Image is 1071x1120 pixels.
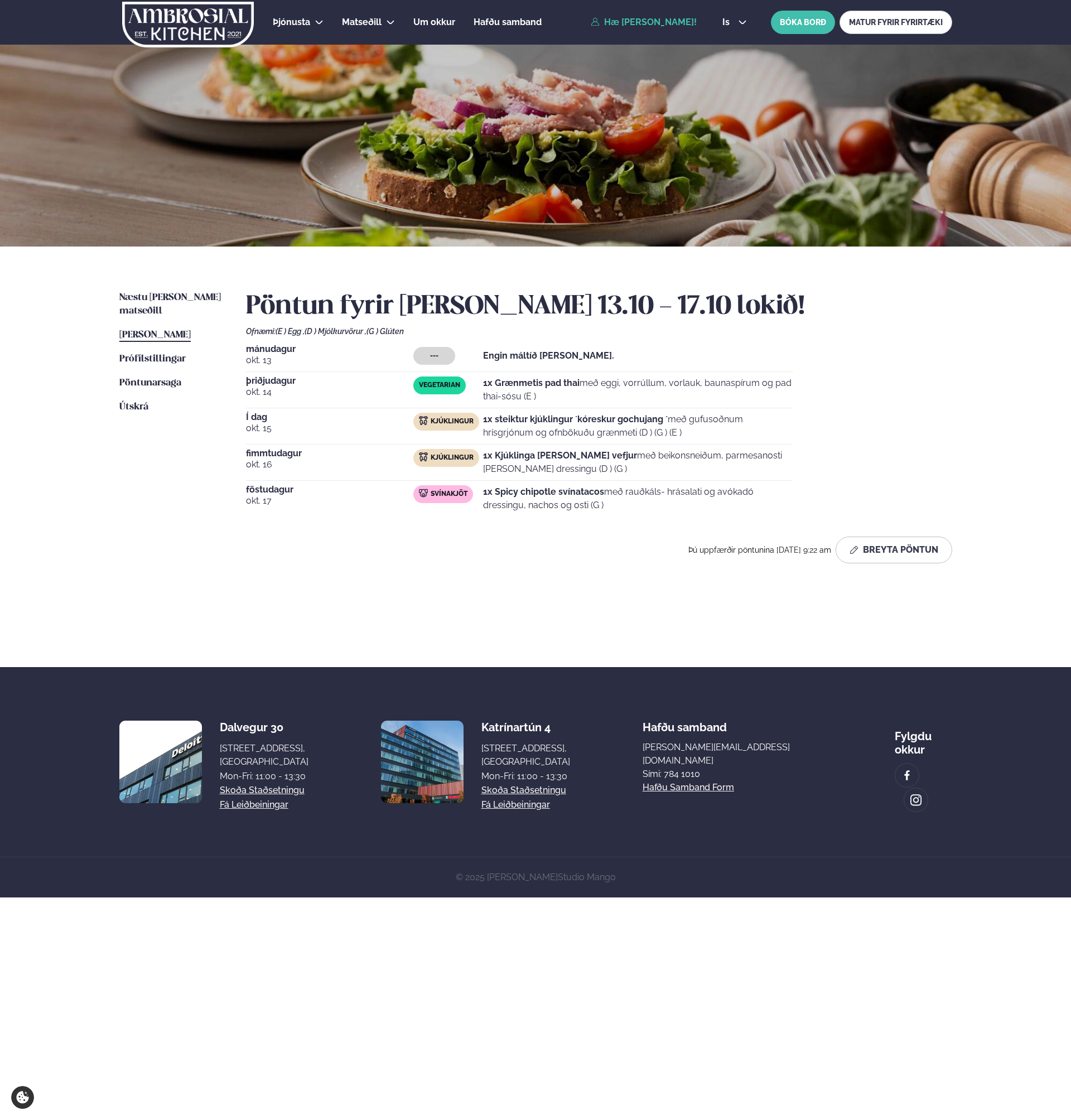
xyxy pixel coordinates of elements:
img: image alt [119,721,202,803]
h2: Pöntun fyrir [PERSON_NAME] 13.10 - 17.10 lokið! [246,291,952,322]
a: Pöntunarsaga [119,376,181,390]
a: MATUR FYRIR FYRIRTÆKI [840,11,952,34]
a: [PERSON_NAME] [119,329,191,342]
p: með rauðkáls- hrásalati og avókadó dressingu, nachos og osti (G ) [483,485,793,512]
a: Hafðu samband form [643,781,734,794]
a: Cookie settings [11,1086,34,1109]
span: Útskrá [119,402,148,412]
a: [PERSON_NAME][EMAIL_ADDRESS][DOMAIN_NAME] [643,741,822,767]
span: Hafðu samband [643,712,727,734]
span: Kjúklingur [431,417,474,426]
span: [PERSON_NAME] [119,330,191,340]
span: Pöntunarsaga [119,378,181,388]
span: Kjúklingur [431,453,474,462]
div: Ofnæmi: [246,327,952,336]
span: föstudagur [246,485,413,494]
p: með gufusoðnum hrísgrjónum og ofnbökuðu grænmeti (D ) (G ) (E ) [483,413,793,440]
button: Breyta Pöntun [836,537,952,563]
a: image alt [895,764,919,787]
strong: 1x steiktur kjúklingur ´kóreskur gochujang ´ [483,414,668,424]
img: image alt [910,794,922,807]
img: logo [122,2,255,47]
span: fimmtudagur [246,449,413,458]
span: okt. 13 [246,354,413,367]
div: Mon-Fri: 11:00 - 13:30 [220,770,308,783]
span: is [722,18,733,27]
p: með eggi, vorrúllum, vorlauk, baunaspírum og pad thai-sósu (E ) [483,376,793,403]
a: Fá leiðbeiningar [220,798,288,812]
p: með beikonsneiðum, parmesanosti [PERSON_NAME] dressingu (D ) (G ) [483,449,793,476]
span: Þú uppfærðir pöntunina [DATE] 9:22 am [688,545,831,554]
span: okt. 15 [246,422,413,435]
strong: 1x Spicy chipotle svínatacos [483,486,604,497]
span: --- [430,351,438,360]
img: chicken.svg [419,416,428,425]
img: pork.svg [419,489,428,498]
span: Svínakjöt [431,490,467,499]
p: Sími: 784 1010 [643,767,822,781]
strong: 1x Grænmetis pad thai [483,378,580,388]
button: BÓKA BORÐ [771,11,835,34]
img: image alt [381,721,464,803]
span: Í dag [246,413,413,422]
a: Fá leiðbeiningar [481,798,550,812]
strong: 1x Kjúklinga [PERSON_NAME] vefjur [483,450,637,461]
span: (G ) Glúten [366,327,404,336]
span: Þjónusta [273,17,310,27]
img: chicken.svg [419,452,428,461]
div: [STREET_ADDRESS], [GEOGRAPHIC_DATA] [481,742,570,769]
a: Hafðu samband [474,16,542,29]
div: Fylgdu okkur [895,721,952,756]
span: þriðjudagur [246,376,413,385]
a: Útskrá [119,400,148,414]
span: © 2025 [PERSON_NAME] [456,872,616,882]
a: Studio Mango [558,872,616,882]
img: image alt [901,769,913,782]
a: Matseðill [342,16,382,29]
span: (E ) Egg , [276,327,305,336]
span: okt. 17 [246,494,413,508]
a: Þjónusta [273,16,310,29]
div: Katrínartún 4 [481,721,570,734]
span: Matseðill [342,17,382,27]
a: Næstu [PERSON_NAME] matseðill [119,291,224,318]
span: okt. 14 [246,385,413,399]
a: Skoða staðsetningu [220,784,305,797]
span: Um okkur [413,17,455,27]
span: Næstu [PERSON_NAME] matseðill [119,293,221,316]
div: Dalvegur 30 [220,721,308,734]
a: Prófílstillingar [119,353,186,366]
strong: Engin máltíð [PERSON_NAME]. [483,350,614,361]
span: Vegetarian [419,381,460,390]
div: [STREET_ADDRESS], [GEOGRAPHIC_DATA] [220,742,308,769]
span: mánudagur [246,345,413,354]
a: Um okkur [413,16,455,29]
a: image alt [904,788,928,812]
span: okt. 16 [246,458,413,471]
span: (D ) Mjólkurvörur , [305,327,366,336]
a: Skoða staðsetningu [481,784,566,797]
button: is [713,18,755,27]
span: Hafðu samband [474,17,542,27]
a: Hæ [PERSON_NAME]! [591,17,697,27]
div: Mon-Fri: 11:00 - 13:30 [481,770,570,783]
span: Prófílstillingar [119,354,186,364]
